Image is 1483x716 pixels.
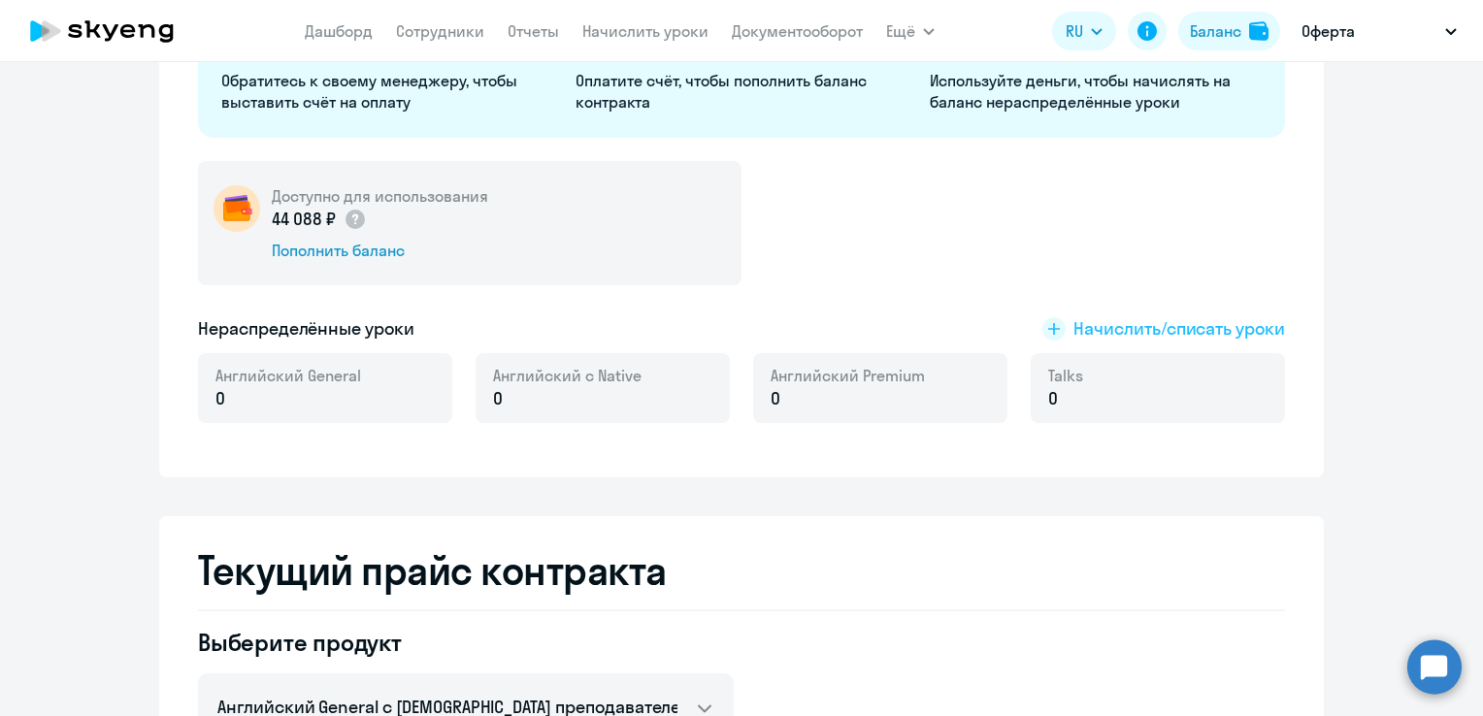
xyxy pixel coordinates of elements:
[305,21,373,41] a: Дашборд
[1292,8,1467,54] button: Оферта
[732,21,863,41] a: Документооборот
[576,70,906,113] p: Оплатите счёт, чтобы пополнить баланс контракта
[1302,19,1355,43] p: Оферта
[1048,386,1058,411] span: 0
[771,386,780,411] span: 0
[272,207,367,232] p: 44 088 ₽
[582,21,709,41] a: Начислить уроки
[1048,365,1083,386] span: Talks
[1066,19,1083,43] span: RU
[1052,12,1116,50] button: RU
[1249,21,1269,41] img: balance
[1073,316,1285,342] span: Начислить/списать уроки
[508,21,559,41] a: Отчеты
[198,627,734,658] h4: Выберите продукт
[215,365,361,386] span: Английский General
[198,316,414,342] h5: Нераспределённые уроки
[396,21,484,41] a: Сотрудники
[493,386,503,411] span: 0
[1178,12,1280,50] button: Балансbalance
[272,240,488,261] div: Пополнить баланс
[930,70,1261,113] p: Используйте деньги, чтобы начислять на баланс нераспределённые уроки
[771,365,925,386] span: Английский Premium
[215,386,225,411] span: 0
[198,547,1285,594] h2: Текущий прайс контракта
[493,365,642,386] span: Английский с Native
[214,185,260,232] img: wallet-circle.png
[886,12,935,50] button: Ещё
[221,70,552,113] p: Обратитесь к своему менеджеру, чтобы выставить счёт на оплату
[272,185,488,207] h5: Доступно для использования
[1190,19,1241,43] div: Баланс
[886,19,915,43] span: Ещё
